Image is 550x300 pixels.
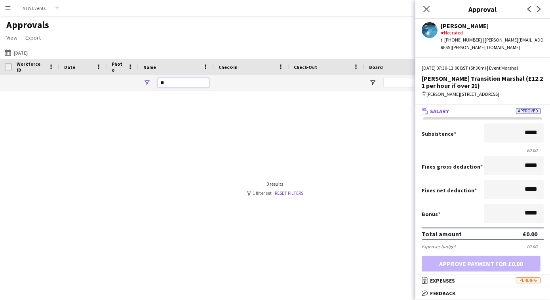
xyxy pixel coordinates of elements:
span: Date [64,64,75,70]
div: 1 filter set [247,190,304,196]
div: Not rated [441,29,544,36]
a: Reset filters [275,190,304,196]
a: Export [22,32,44,43]
label: Bonus [422,211,440,218]
span: Name [143,64,156,70]
div: £0.00 [422,147,544,153]
label: Subsistence [422,130,456,137]
div: [DATE] 07:30-13:00 BST (5h30m) | Event Marshal [422,65,544,72]
span: Expenses [430,277,455,284]
span: Check-In [219,64,238,70]
input: Name Filter Input [158,78,209,87]
mat-expansion-panel-header: Feedback [415,287,550,299]
span: Board [369,64,383,70]
input: Board Filter Input [383,78,439,87]
div: Total amount [422,230,462,238]
button: ATW Events [16,0,52,16]
span: Workforce ID [17,61,45,73]
div: [PERSON_NAME] [441,22,544,29]
span: View [6,34,17,41]
div: Expenses budget [422,243,456,249]
span: Photo [112,61,124,73]
div: [PERSON_NAME][STREET_ADDRESS] [422,91,544,98]
mat-expansion-panel-header: SalaryApproved [415,105,550,117]
button: Open Filter Menu [143,79,150,86]
h3: Approval [415,4,550,14]
mat-expansion-panel-header: ExpensesPending [415,275,550,287]
button: [DATE] [3,48,29,57]
label: Fines gross deduction [422,163,483,170]
div: 0 results [247,181,304,187]
span: Check-Out [294,64,317,70]
label: Fines net deduction [422,187,477,194]
button: Open Filter Menu [369,79,376,86]
input: Column with Header Selection [5,63,12,70]
span: Feedback [430,290,456,297]
span: Export [25,34,41,41]
div: £0.00 [527,243,544,249]
div: t. [PHONE_NUMBER] | [PERSON_NAME][EMAIL_ADDRESS][PERSON_NAME][DOMAIN_NAME] [441,36,544,51]
a: View [3,32,21,43]
div: [PERSON_NAME] Transition Marshal (£12.21 per hour if over 21) [422,75,544,89]
span: Salary [430,108,449,115]
span: Pending [516,277,540,283]
span: Approved [516,108,540,114]
div: £0.00 [523,230,537,238]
